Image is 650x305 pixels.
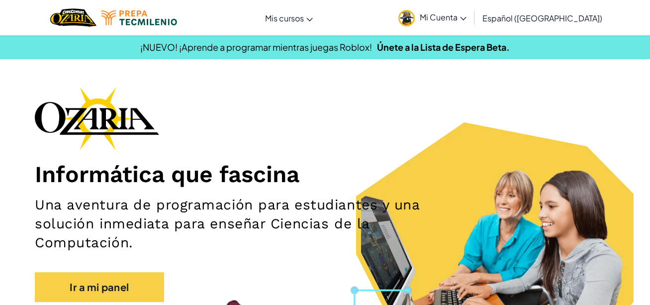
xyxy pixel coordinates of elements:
span: Mi Cuenta [420,12,466,22]
a: Únete a la Lista de Espera Beta. [377,41,510,53]
span: Español ([GEOGRAPHIC_DATA]) [482,13,602,23]
a: Mis cursos [260,4,318,31]
img: Ozaria branding logo [35,87,159,150]
span: Mis cursos [265,13,304,23]
img: Tecmilenio logo [101,10,177,25]
h2: Una aventura de programación para estudiantes y una solución inmediata para enseñar Ciencias de l... [35,196,424,252]
a: Mi Cuenta [393,2,471,33]
a: Ozaria by CodeCombat logo [50,7,96,28]
img: Home [50,7,96,28]
span: ¡NUEVO! ¡Aprende a programar mientras juegas Roblox! [140,41,372,53]
a: Ir a mi panel [35,272,164,302]
a: Español ([GEOGRAPHIC_DATA]) [477,4,607,31]
h1: Informática que fascina [35,160,615,188]
img: avatar [398,10,415,26]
